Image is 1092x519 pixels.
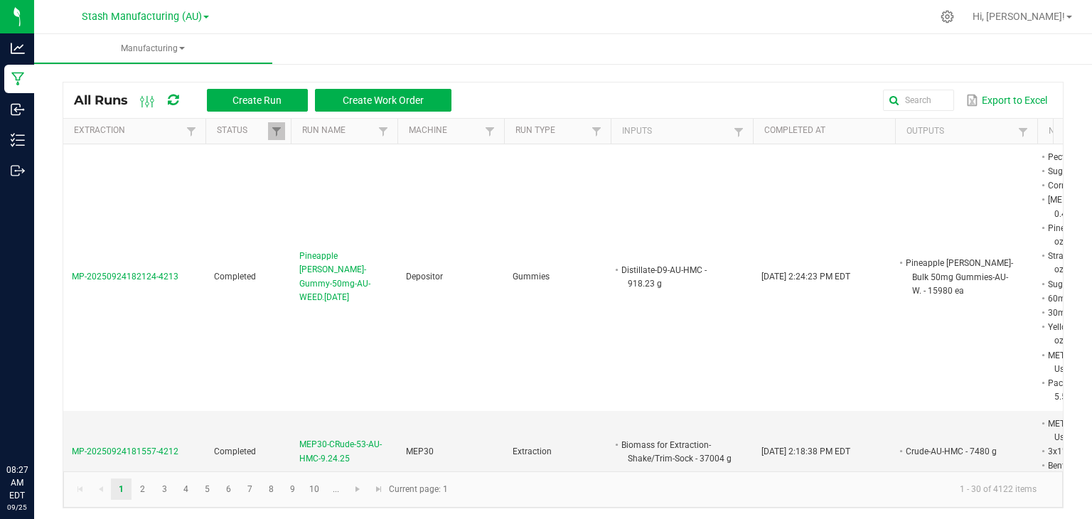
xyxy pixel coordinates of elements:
[299,438,389,465] span: MEP30-CRude-53-AU-HMC-9.24.25
[183,122,200,140] a: Filter
[513,446,552,456] span: Extraction
[513,272,550,282] span: Gummies
[588,122,605,140] a: Filter
[214,272,256,282] span: Completed
[268,122,285,140] a: Filter
[74,88,462,112] div: All Runs
[406,446,434,456] span: MEP30
[373,483,385,495] span: Go to the last page
[619,438,732,466] li: Biomass for Extraction-Shake/Trim-Sock - 37004 g
[409,125,481,137] a: MachineSortable
[761,272,850,282] span: [DATE] 2:24:23 PM EDT
[304,478,325,500] a: Page 10
[730,123,747,141] a: Filter
[973,11,1065,22] span: Hi, [PERSON_NAME]!
[883,90,954,111] input: Search
[74,125,182,137] a: ExtractionSortable
[515,125,587,137] a: Run TypeSortable
[176,478,196,500] a: Page 4
[895,119,1037,144] th: Outputs
[11,164,25,178] inline-svg: Outbound
[6,464,28,502] p: 08:27 AM EDT
[11,41,25,55] inline-svg: Analytics
[218,478,239,500] a: Page 6
[207,89,308,112] button: Create Run
[72,272,178,282] span: MP-20250924182124-4213
[282,478,303,500] a: Page 9
[34,43,272,55] span: Manufacturing
[375,122,392,140] a: Filter
[611,119,753,144] th: Inputs
[761,446,850,456] span: [DATE] 2:18:38 PM EDT
[154,478,175,500] a: Page 3
[11,133,25,147] inline-svg: Inventory
[315,89,451,112] button: Create Work Order
[764,125,889,137] a: Completed AtSortable
[406,272,443,282] span: Depositor
[938,10,956,23] div: Manage settings
[1015,123,1032,141] a: Filter
[481,122,498,140] a: Filter
[14,405,57,448] iframe: Resource center
[904,444,1016,459] li: Crude-AU-HMC - 7480 g
[214,446,256,456] span: Completed
[232,95,282,106] span: Create Run
[343,95,424,106] span: Create Work Order
[348,478,368,500] a: Go to the next page
[11,72,25,86] inline-svg: Manufacturing
[6,502,28,513] p: 09/25
[197,478,218,500] a: Page 5
[34,34,272,64] a: Manufacturing
[302,125,374,137] a: Run NameSortable
[368,478,389,500] a: Go to the last page
[11,102,25,117] inline-svg: Inbound
[963,88,1051,112] button: Export to Excel
[619,263,732,291] li: Distillate-D9-AU-HMC - 918.23 g
[904,256,1016,298] li: Pineapple [PERSON_NAME]-Bulk 50mg Gummies-AU-W. - 15980 ea
[299,250,389,304] span: Pineapple [PERSON_NAME]-Gummy-50mg-AU-WEED.[DATE]
[72,446,178,456] span: MP-20250924181557-4212
[82,11,202,23] span: Stash Manufacturing (AU)
[111,478,132,500] a: Page 1
[261,478,282,500] a: Page 8
[217,125,267,137] a: StatusSortable
[240,478,260,500] a: Page 7
[326,478,346,500] a: Page 11
[456,478,1048,501] kendo-pager-info: 1 - 30 of 4122 items
[132,478,153,500] a: Page 2
[352,483,363,495] span: Go to the next page
[63,471,1063,508] kendo-pager: Current page: 1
